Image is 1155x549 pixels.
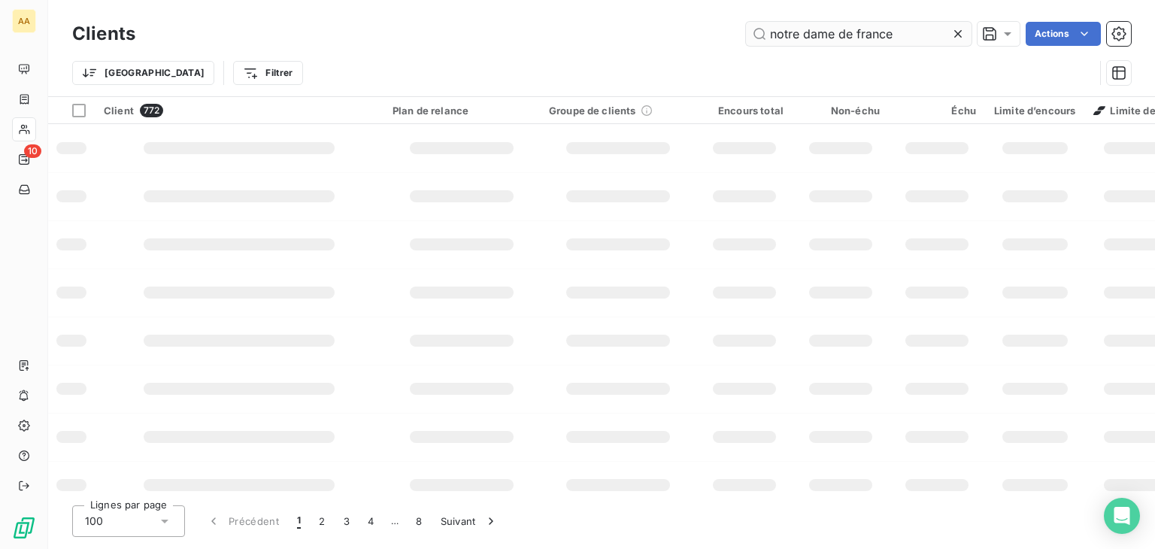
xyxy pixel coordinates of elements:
span: … [383,509,407,533]
button: 3 [335,505,359,537]
button: 1 [288,505,310,537]
div: Non-échu [802,105,880,117]
span: 1 [297,514,301,529]
button: Suivant [432,505,508,537]
div: Plan de relance [393,105,531,117]
span: 772 [140,104,163,117]
div: AA [12,9,36,33]
button: 4 [359,505,383,537]
h3: Clients [72,20,135,47]
button: 8 [407,505,431,537]
span: Groupe de clients [549,105,636,117]
span: Client [104,105,134,117]
div: Encours total [705,105,784,117]
button: Filtrer [233,61,302,85]
div: Open Intercom Messenger [1104,498,1140,534]
span: 100 [85,514,103,529]
input: Rechercher [746,22,972,46]
img: Logo LeanPay [12,516,36,540]
button: Actions [1026,22,1101,46]
button: [GEOGRAPHIC_DATA] [72,61,214,85]
div: Échu [898,105,976,117]
button: 2 [310,505,334,537]
span: 10 [24,144,41,158]
button: Précédent [197,505,288,537]
div: Limite d’encours [994,105,1075,117]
